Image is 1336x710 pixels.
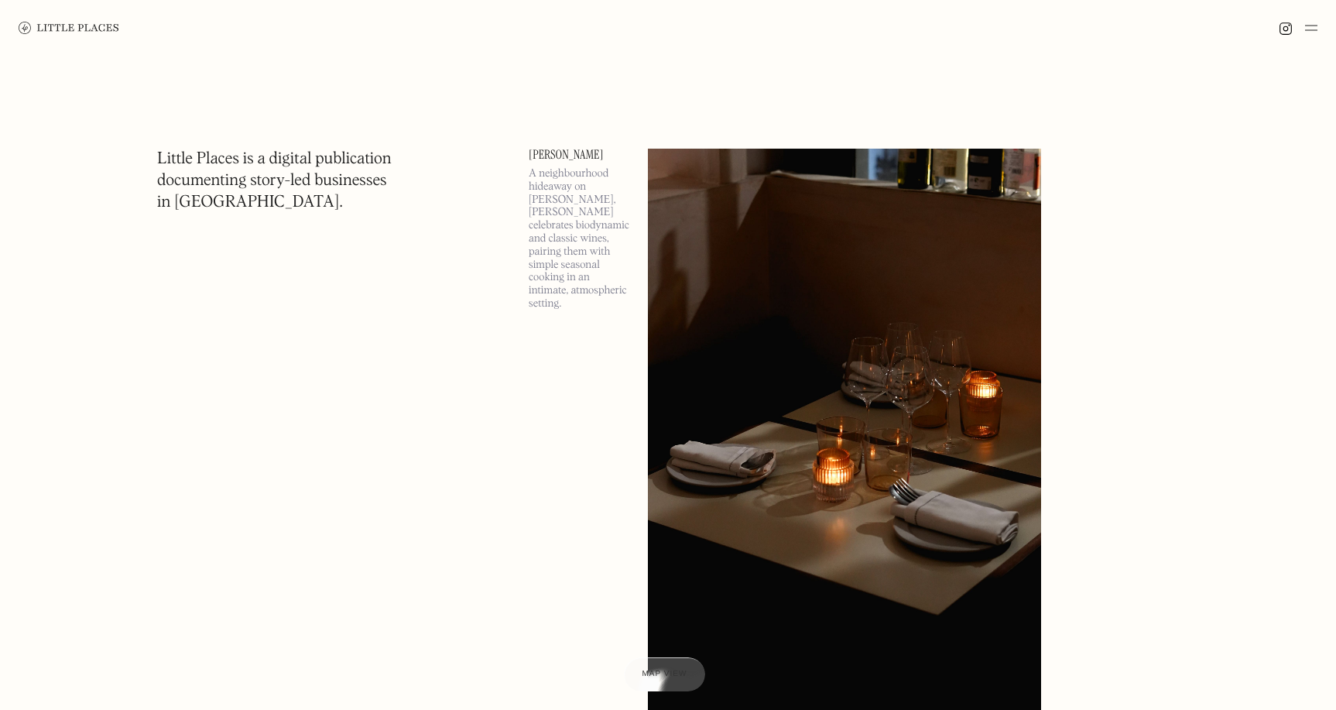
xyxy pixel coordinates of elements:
a: [PERSON_NAME] [529,149,629,161]
h1: Little Places is a digital publication documenting story-led businesses in [GEOGRAPHIC_DATA]. [157,149,392,214]
a: Map view [624,657,706,691]
p: A neighbourhood hideaway on [PERSON_NAME], [PERSON_NAME] celebrates biodynamic and classic wines,... [529,167,629,310]
span: Map view [642,670,687,678]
